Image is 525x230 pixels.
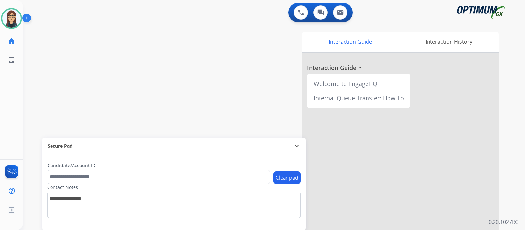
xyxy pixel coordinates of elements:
[47,184,79,191] label: Contact Notes:
[8,37,15,45] mat-icon: home
[273,171,301,184] button: Clear pad
[489,218,518,226] p: 0.20.1027RC
[48,143,73,149] span: Secure Pad
[399,32,499,52] div: Interaction History
[310,91,408,105] div: Internal Queue Transfer: How To
[48,162,97,169] label: Candidate/Account ID:
[293,142,301,150] mat-icon: expand_more
[8,56,15,64] mat-icon: inbox
[310,76,408,91] div: Welcome to EngageHQ
[302,32,399,52] div: Interaction Guide
[2,9,21,28] img: avatar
